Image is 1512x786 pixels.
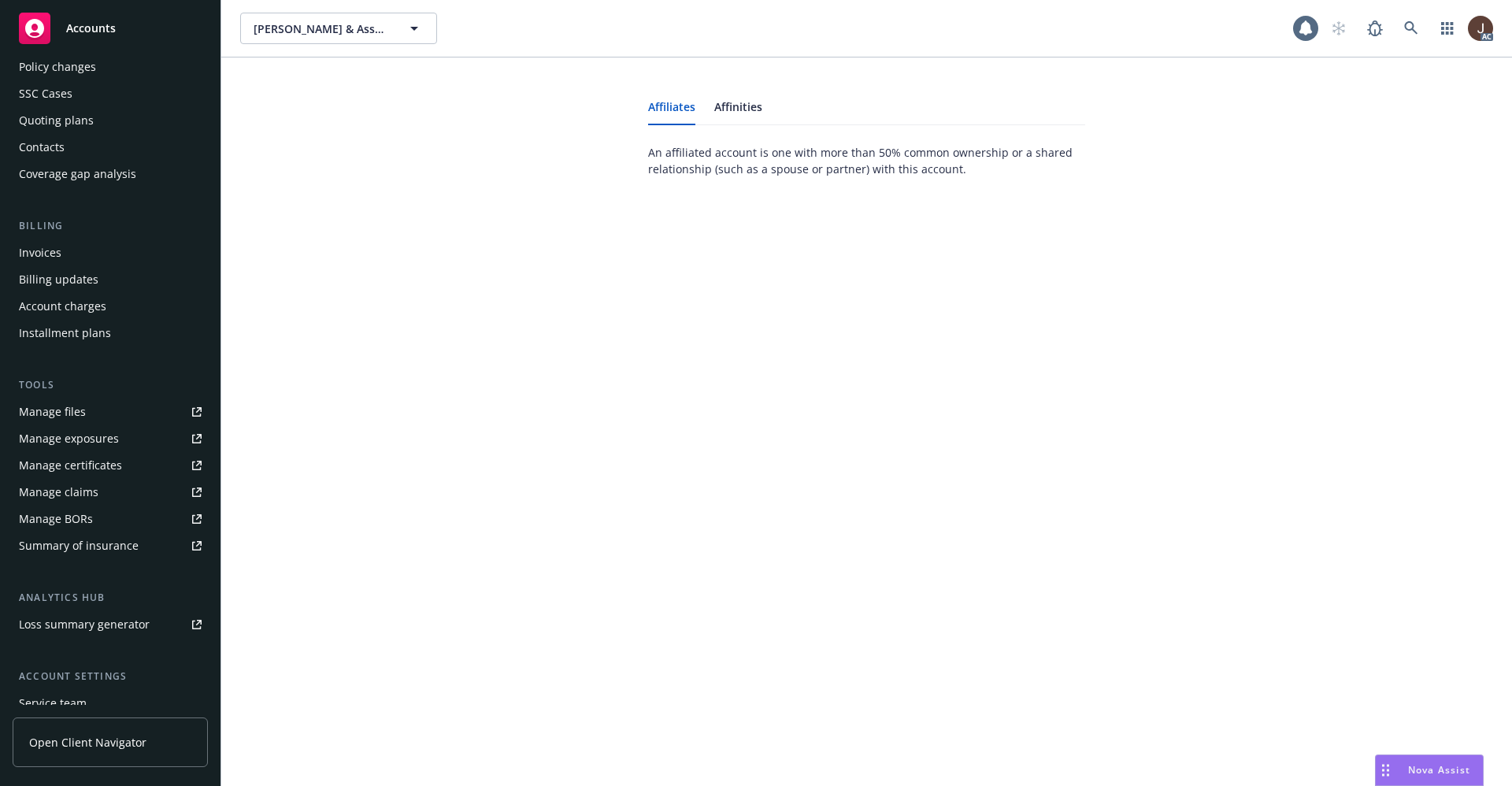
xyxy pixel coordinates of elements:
[1375,754,1484,786] button: Nova Assist
[19,81,72,106] div: SSC Cases
[13,590,208,606] div: Analytics hub
[13,506,208,532] a: Manage BORs
[13,54,208,80] a: Policy changes
[13,267,208,292] a: Billing updates
[19,321,111,346] div: Installment plans
[13,669,208,684] div: Account settings
[13,6,208,50] a: Accounts
[1323,13,1354,44] a: Start snowing
[13,533,208,558] a: Summary of insurance
[13,612,208,637] a: Loss summary generator
[13,294,208,319] a: Account charges
[29,734,146,751] span: Open Client Navigator
[1432,13,1463,44] a: Switch app
[19,267,98,292] div: Billing updates
[648,144,1085,177] span: An affiliated account is one with more than 50% common ownership or a shared relationship (such a...
[13,161,208,187] a: Coverage gap analysis
[19,161,136,187] div: Coverage gap analysis
[19,533,139,558] div: Summary of insurance
[13,691,208,716] a: Service team
[19,506,93,532] div: Manage BORs
[714,102,762,124] a: Affinities
[648,102,695,124] a: Affiliates
[13,377,208,393] div: Tools
[240,13,437,44] button: [PERSON_NAME] & Associates
[13,399,208,425] a: Manage files
[19,480,98,505] div: Manage claims
[19,135,65,160] div: Contacts
[13,218,208,234] div: Billing
[1376,755,1395,785] div: Drag to move
[19,612,150,637] div: Loss summary generator
[13,240,208,265] a: Invoices
[1408,763,1470,777] span: Nova Assist
[19,691,87,716] div: Service team
[13,453,208,478] a: Manage certificates
[19,453,122,478] div: Manage certificates
[1468,16,1493,41] img: photo
[13,108,208,133] a: Quoting plans
[254,20,390,37] span: [PERSON_NAME] & Associates
[1395,13,1427,44] a: Search
[19,426,119,451] div: Manage exposures
[19,294,106,319] div: Account charges
[19,108,94,133] div: Quoting plans
[19,240,61,265] div: Invoices
[13,480,208,505] a: Manage claims
[1359,13,1391,44] a: Report a Bug
[13,321,208,346] a: Installment plans
[66,22,116,35] span: Accounts
[13,135,208,160] a: Contacts
[13,426,208,451] a: Manage exposures
[19,54,96,80] div: Policy changes
[13,81,208,106] a: SSC Cases
[19,399,86,425] div: Manage files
